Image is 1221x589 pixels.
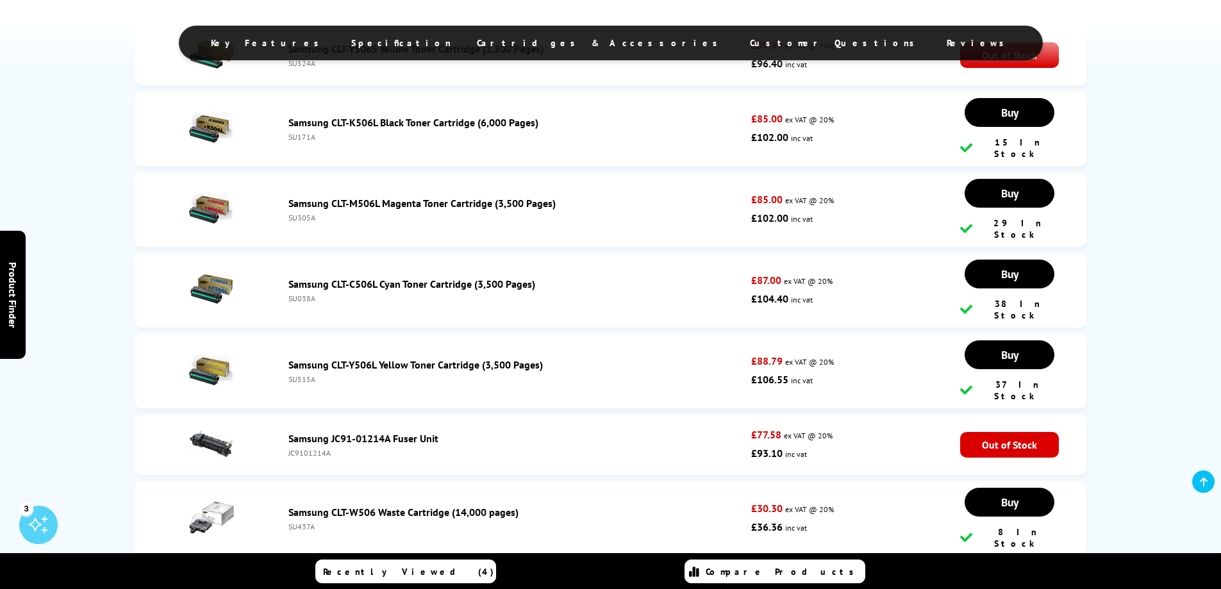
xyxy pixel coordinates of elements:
[751,131,788,144] strong: £102.00
[288,522,745,531] div: SU437A
[751,520,783,533] strong: £36.36
[288,374,745,384] div: SU515A
[1001,347,1018,362] span: Buy
[751,57,783,70] strong: £96.40
[189,495,234,540] img: Samsung CLT-W506 Waste Cartridge (14,000 pages)
[6,261,19,328] span: Product Finder
[785,195,834,205] span: ex VAT @ 20%
[785,60,807,69] span: inc vat
[189,105,234,150] img: Samsung CLT-K506L Black Toner Cartridge (6,000 Pages)
[751,212,788,224] strong: £102.00
[751,112,783,125] strong: £85.00
[751,193,783,206] strong: £85.00
[751,354,783,367] strong: £88.79
[751,502,783,515] strong: £30.30
[288,358,543,371] a: Samsung CLT-Y506L Yellow Toner Cartridge (3,500 Pages)
[288,116,538,129] a: Samsung CLT-K506L Black Toner Cartridge (6,000 Pages)
[947,37,1011,49] span: Reviews
[784,276,833,286] span: ex VAT @ 20%
[685,560,865,583] a: Compare Products
[751,447,783,460] strong: £93.10
[351,37,451,49] span: Specification
[960,137,1059,160] div: 15 In Stock
[750,37,921,49] span: Customer Questions
[785,504,834,514] span: ex VAT @ 20%
[960,432,1059,458] span: Out of Stock
[751,274,781,286] strong: £87.00
[785,523,807,533] span: inc vat
[785,357,834,367] span: ex VAT @ 20%
[288,197,556,210] a: Samsung CLT-M506L Magenta Toner Cartridge (3,500 Pages)
[288,132,745,142] div: SU171A
[189,421,234,466] img: Samsung JC91-01214A Fuser Unit
[785,449,807,459] span: inc vat
[288,213,745,222] div: SU305A
[288,448,745,458] div: JC9101214A
[288,432,438,445] a: Samsung JC91-01214A Fuser Unit
[960,526,1059,549] div: 8 In Stock
[288,278,535,290] a: Samsung CLT-C506L Cyan Toner Cartridge (3,500 Pages)
[477,37,724,49] span: Cartridges & Accessories
[791,295,813,304] span: inc vat
[960,217,1059,240] div: 29 In Stock
[751,373,788,386] strong: £106.55
[189,267,234,311] img: Samsung CLT-C506L Cyan Toner Cartridge (3,500 Pages)
[288,294,745,303] div: SU038A
[1001,495,1018,510] span: Buy
[960,379,1059,402] div: 37 In Stock
[751,292,788,305] strong: £104.40
[288,506,519,518] a: Samsung CLT-W506 Waste Cartridge (14,000 pages)
[1001,267,1018,281] span: Buy
[189,186,234,231] img: Samsung CLT-M506L Magenta Toner Cartridge (3,500 Pages)
[706,566,861,577] span: Compare Products
[315,560,496,583] a: Recently Viewed (4)
[1001,105,1018,120] span: Buy
[791,214,813,224] span: inc vat
[960,298,1059,321] div: 38 In Stock
[791,133,813,143] span: inc vat
[751,428,781,441] strong: £77.58
[1001,186,1018,201] span: Buy
[784,431,833,440] span: ex VAT @ 20%
[323,566,494,577] span: Recently Viewed (4)
[785,115,834,124] span: ex VAT @ 20%
[791,376,813,385] span: inc vat
[19,501,33,515] div: 3
[189,347,234,392] img: Samsung CLT-Y506L Yellow Toner Cartridge (3,500 Pages)
[211,37,326,49] span: Key Features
